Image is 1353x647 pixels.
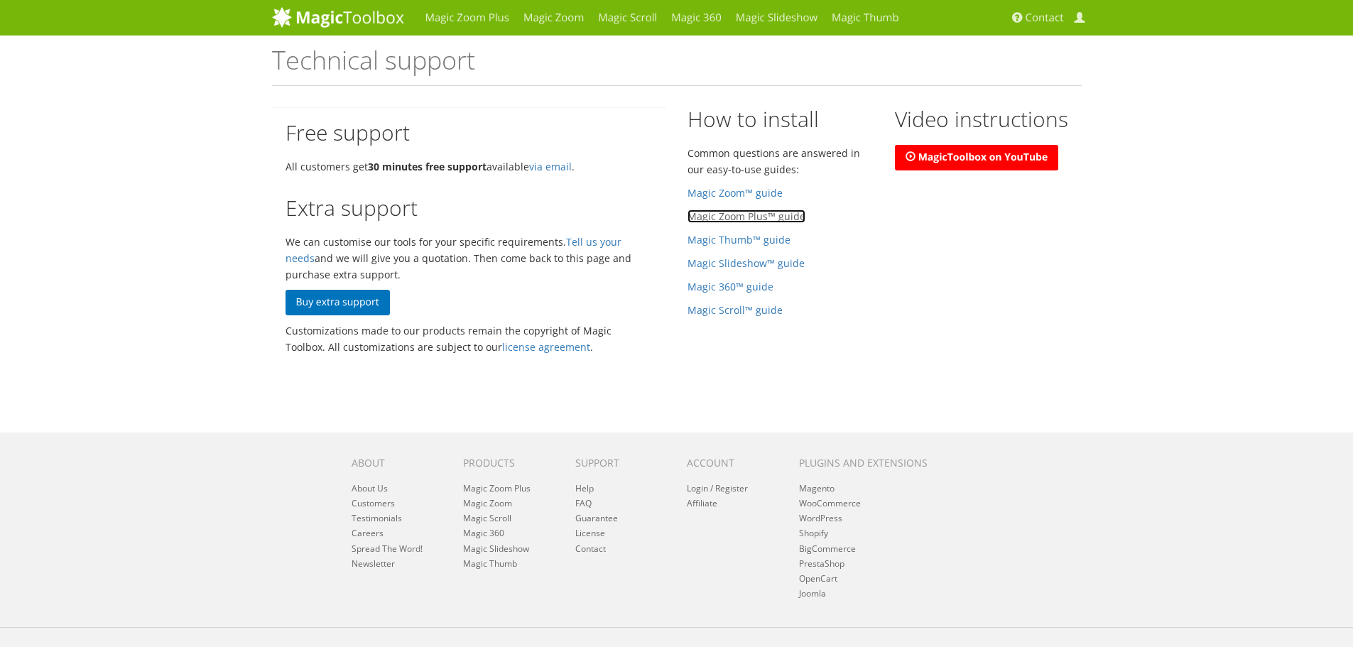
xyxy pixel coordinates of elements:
[799,457,945,468] h6: Plugins and extensions
[575,457,665,468] h6: Support
[688,280,773,293] a: Magic 360™ guide
[463,558,517,570] a: Magic Thumb
[575,527,605,539] a: License
[463,527,504,539] a: Magic 360
[688,107,874,131] h2: How to install
[687,497,717,509] a: Affiliate
[272,6,404,28] img: MagicToolbox.com - Image tools for your website
[352,482,388,494] a: About Us
[352,543,423,555] a: Spread The Word!
[688,303,783,317] a: Magic Scroll™ guide
[687,457,777,468] h6: Account
[799,587,826,599] a: Joomla
[895,145,1058,170] a: MagicToolbox on YouTube
[688,233,790,246] a: Magic Thumb™ guide
[687,482,748,494] a: Login / Register
[575,512,618,524] a: Guarantee
[799,512,842,524] a: WordPress
[286,196,653,219] h2: Extra support
[918,151,1048,164] b: MagicToolbox on YouTube
[463,497,512,509] a: Magic Zoom
[286,121,653,144] h2: Free support
[352,497,395,509] a: Customers
[688,186,783,200] a: Magic Zoom™ guide
[463,482,531,494] a: Magic Zoom Plus
[352,457,442,468] h6: About
[352,527,384,539] a: Careers
[352,512,402,524] a: Testimonials
[688,210,805,223] a: Magic Zoom Plus™ guide
[463,512,511,524] a: Magic Scroll
[895,107,1082,131] h2: Video instructions
[688,256,805,270] a: Magic Slideshow™ guide
[286,322,653,355] p: Customizations made to our products remain the copyright of Magic Toolbox. All customizations are...
[502,340,590,354] a: license agreement
[1026,11,1064,25] span: Contact
[575,482,594,494] a: Help
[799,572,837,585] a: OpenCart
[799,543,856,555] a: BigCommerce
[463,457,553,468] h6: Products
[368,160,487,173] strong: 30 minutes free support
[799,482,835,494] a: Magento
[799,558,844,570] a: PrestaShop
[575,543,606,555] a: Contact
[286,234,653,283] p: We can customise our tools for your specific requirements. and we will give you a quotation. Then...
[352,558,395,570] a: Newsletter
[799,527,828,539] a: Shopify
[575,497,592,509] a: FAQ
[529,160,572,173] a: via email
[286,290,390,315] a: Buy extra support
[286,158,653,175] p: All customers get available .
[463,543,529,555] a: Magic Slideshow
[286,235,621,265] a: Tell us your needs
[272,46,1082,86] h1: Technical support
[688,145,874,178] p: Common questions are answered in our easy-to-use guides:
[799,497,861,509] a: WooCommerce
